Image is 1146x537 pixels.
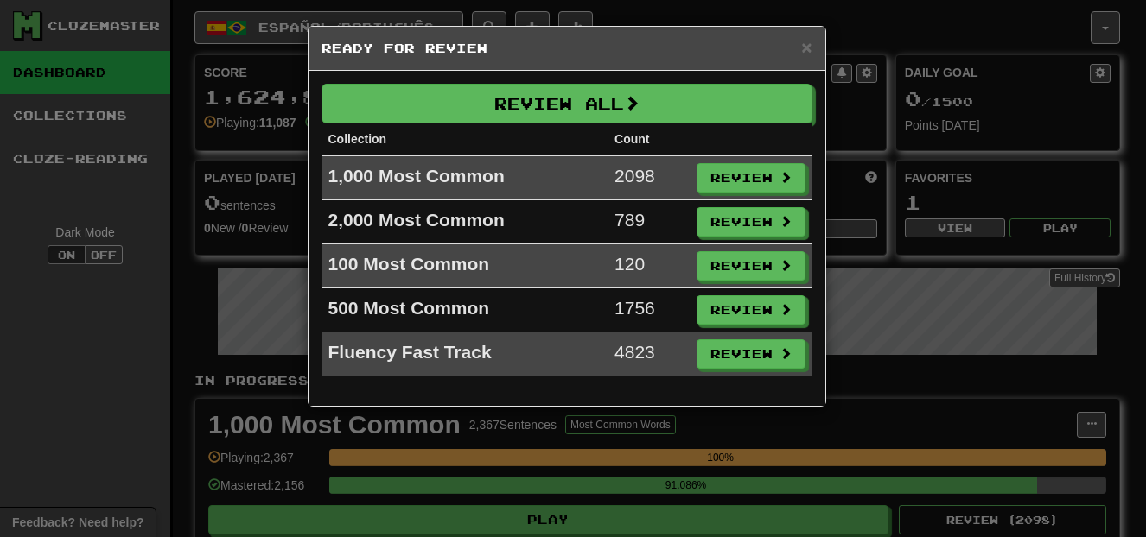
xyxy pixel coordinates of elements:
button: Review [697,207,805,237]
button: Close [801,38,812,56]
td: 1756 [608,288,689,332]
button: Review [697,251,805,281]
td: 2098 [608,155,689,200]
td: 2,000 Most Common [322,200,608,244]
td: 100 Most Common [322,244,608,288]
td: 789 [608,200,689,244]
td: 120 [608,244,689,288]
th: Count [608,123,689,155]
span: × [801,37,812,57]
button: Review [697,295,805,325]
td: 4823 [608,332,689,376]
h5: Ready for Review [322,40,812,57]
td: 500 Most Common [322,288,608,332]
td: 1,000 Most Common [322,155,608,200]
button: Review [697,339,805,369]
td: Fluency Fast Track [322,332,608,376]
th: Collection [322,123,608,155]
button: Review [697,163,805,193]
button: Review All [322,84,812,123]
